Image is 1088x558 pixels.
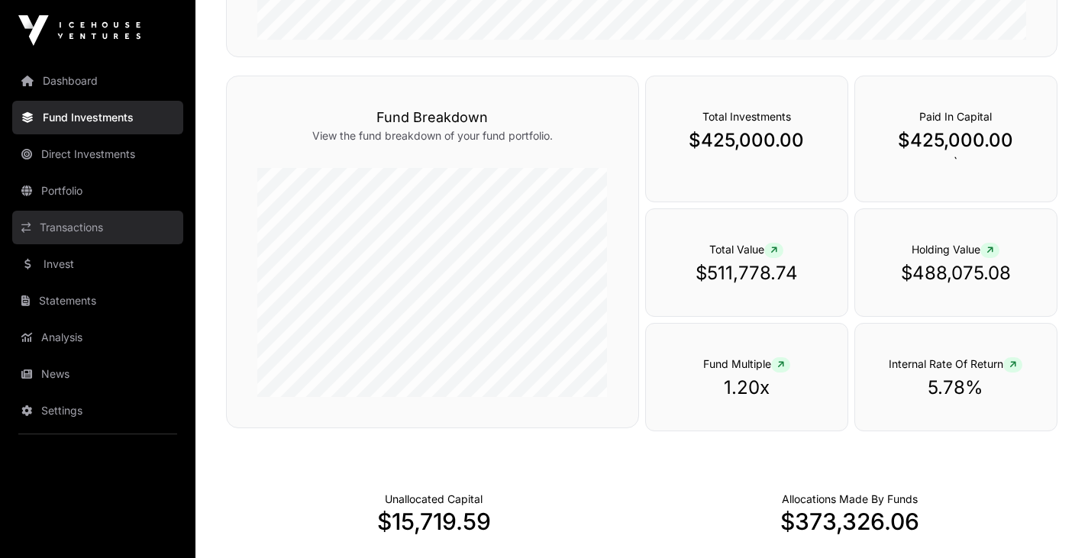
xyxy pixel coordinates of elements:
span: Holding Value [912,243,999,256]
p: $15,719.59 [226,508,642,535]
p: 1.20x [676,376,817,400]
p: $373,326.06 [642,508,1058,535]
iframe: Chat Widget [1012,485,1088,558]
p: $511,778.74 [676,261,817,285]
p: Capital Deployed Into Companies [782,492,918,507]
h3: Fund Breakdown [257,107,608,128]
img: Icehouse Ventures Logo [18,15,140,46]
a: Fund Investments [12,101,183,134]
a: Settings [12,394,183,427]
a: Statements [12,284,183,318]
p: $488,075.08 [886,261,1026,285]
div: ` [854,76,1057,202]
span: Total Investments [702,110,791,123]
span: Total Value [709,243,783,256]
a: Transactions [12,211,183,244]
a: Invest [12,247,183,281]
p: Cash not yet allocated [385,492,483,507]
a: Dashboard [12,64,183,98]
p: View the fund breakdown of your fund portfolio. [257,128,608,144]
a: Direct Investments [12,137,183,171]
span: Paid In Capital [919,110,992,123]
span: Fund Multiple [703,357,790,370]
a: News [12,357,183,391]
a: Analysis [12,321,183,354]
p: $425,000.00 [676,128,817,153]
p: 5.78% [886,376,1026,400]
a: Portfolio [12,174,183,208]
span: Internal Rate Of Return [889,357,1022,370]
p: $425,000.00 [886,128,1026,153]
